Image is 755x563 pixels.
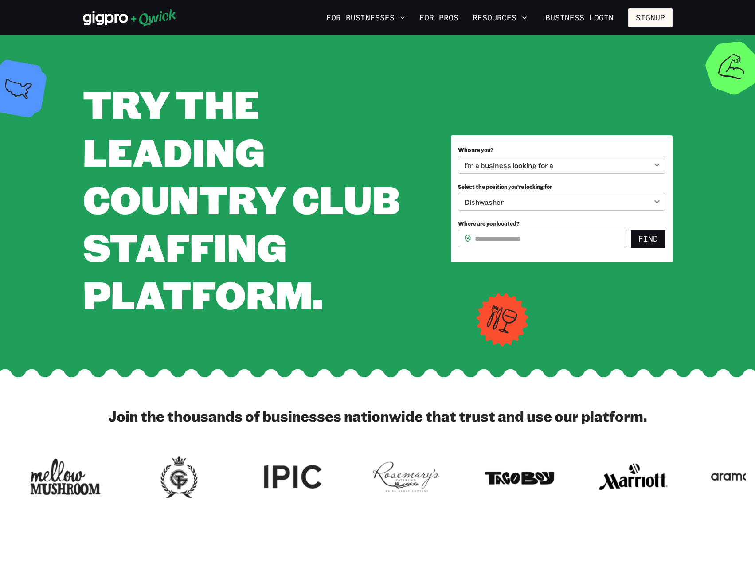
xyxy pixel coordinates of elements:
button: Resources [469,10,531,25]
img: Logo for Mellow Mushroom [30,453,101,501]
img: Logo for Marriott [598,453,669,501]
div: Dishwasher [458,193,665,211]
div: I’m a business looking for a [458,156,665,174]
img: Logo for Taco Boy [484,453,555,501]
button: For Businesses [323,10,409,25]
span: TRY THE LEADING COUNTRY CLUB STAFFING PLATFORM. [83,78,400,320]
button: Find [631,230,665,248]
a: For Pros [416,10,462,25]
img: Logo for IPIC [257,453,328,501]
img: Logo for Rosemary's Catering [371,453,442,501]
span: Who are you? [458,146,493,153]
span: Select the position you’re looking for [458,183,552,190]
span: Where are you located? [458,220,520,227]
h2: Join the thousands of businesses nationwide that trust and use our platform. [83,407,673,425]
img: Logo for Georgian Terrace [144,453,215,501]
a: Business Login [538,8,621,27]
button: Signup [628,8,673,27]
